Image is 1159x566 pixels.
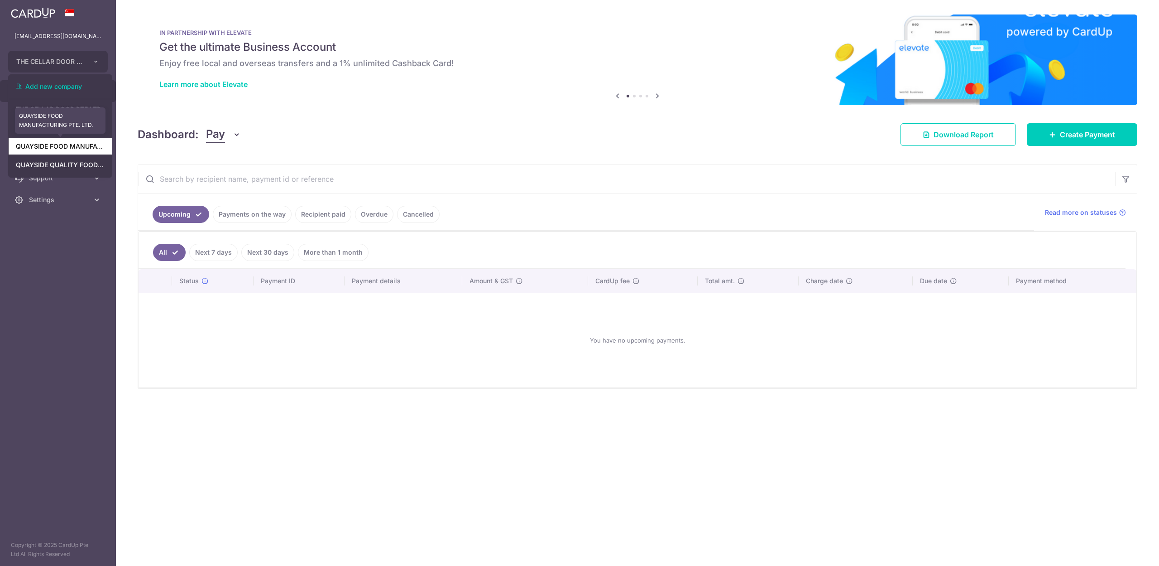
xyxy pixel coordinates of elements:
span: Settings [29,195,89,204]
span: CardUp fee [595,276,630,285]
a: QUAYSIDE QUALITY FOOD PTE. LTD. [9,157,112,173]
a: Overdue [355,206,393,223]
p: [EMAIL_ADDRESS][DOMAIN_NAME] [14,32,101,41]
input: Search by recipient name, payment id or reference [138,164,1115,194]
th: Payment details [345,269,462,293]
span: Support [29,174,89,183]
span: Status [179,276,199,285]
ul: THE CELLAR DOOR PTE LTD [8,74,112,178]
a: Learn more about Elevate [159,80,248,89]
img: CardUp [11,7,55,18]
div: QUAYSIDE FOOD MANUFACTURING PTE. LTD. [15,107,105,134]
span: Amount & GST [469,276,513,285]
a: QUAYSIDE FOOD MANUFACTURING PTE. LTD. [9,138,112,155]
img: Renovation banner [138,15,1137,105]
span: Total amt. [705,276,735,285]
a: All [153,244,186,261]
th: Payment method [1009,269,1136,293]
a: Create Payment [1027,123,1137,146]
p: IN PARTNERSHIP WITH ELEVATE [159,29,1116,36]
span: Pay [206,126,225,143]
h5: Get the ultimate Business Account [159,40,1116,54]
a: THE CELLAR DOOR PTE LTD [9,101,112,117]
a: Add new company [9,78,112,95]
a: THE QUAYSIDE GROUP PTE. LTD. [9,120,112,136]
a: Download Report [900,123,1016,146]
a: Payments on the way [213,206,292,223]
button: THE CELLAR DOOR PTE LTD [8,51,108,73]
h4: Dashboard: [138,126,199,143]
a: Next 30 days [241,244,294,261]
div: You have no upcoming payments. [149,300,1125,380]
th: Payment ID [254,269,345,293]
span: Download Report [934,129,994,140]
h6: Enjoy free local and overseas transfers and a 1% unlimited Cashback Card! [159,58,1116,69]
span: Charge date [806,276,843,285]
a: Read more on statuses [1045,208,1126,217]
span: THE CELLAR DOOR PTE LTD [16,57,83,66]
span: Read more on statuses [1045,208,1117,217]
span: Create Payment [1060,129,1115,140]
a: Cancelled [397,206,440,223]
a: More than 1 month [298,244,369,261]
a: Recipient paid [295,206,351,223]
a: Upcoming [153,206,209,223]
a: Next 7 days [189,244,238,261]
button: Pay [206,126,241,143]
span: Due date [920,276,947,285]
